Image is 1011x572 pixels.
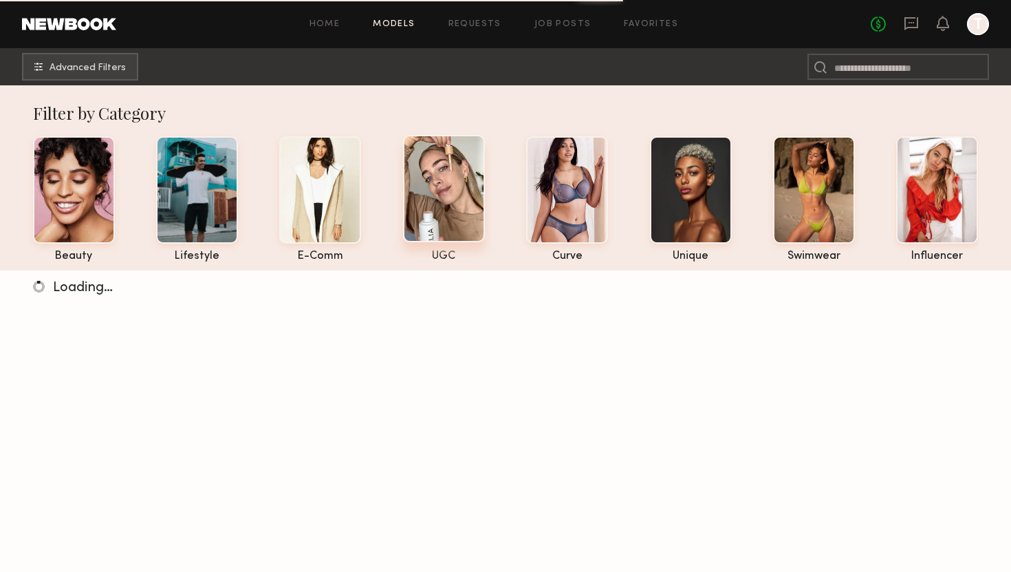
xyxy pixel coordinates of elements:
button: Advanced Filters [22,53,138,81]
div: unique [650,251,732,262]
a: Job Posts [534,20,591,29]
div: e-comm [279,251,361,262]
div: lifestyle [156,251,238,262]
a: Favorites [624,20,678,29]
a: T [967,13,989,35]
div: Filter by Category [33,102,979,124]
span: Loading… [53,282,113,295]
span: Advanced Filters [50,63,126,73]
a: Models [373,20,415,29]
div: UGC [403,251,485,262]
div: curve [526,251,608,262]
div: influencer [896,251,978,262]
a: Home [309,20,340,29]
div: beauty [33,251,115,262]
a: Requests [448,20,501,29]
div: swimwear [773,251,855,262]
